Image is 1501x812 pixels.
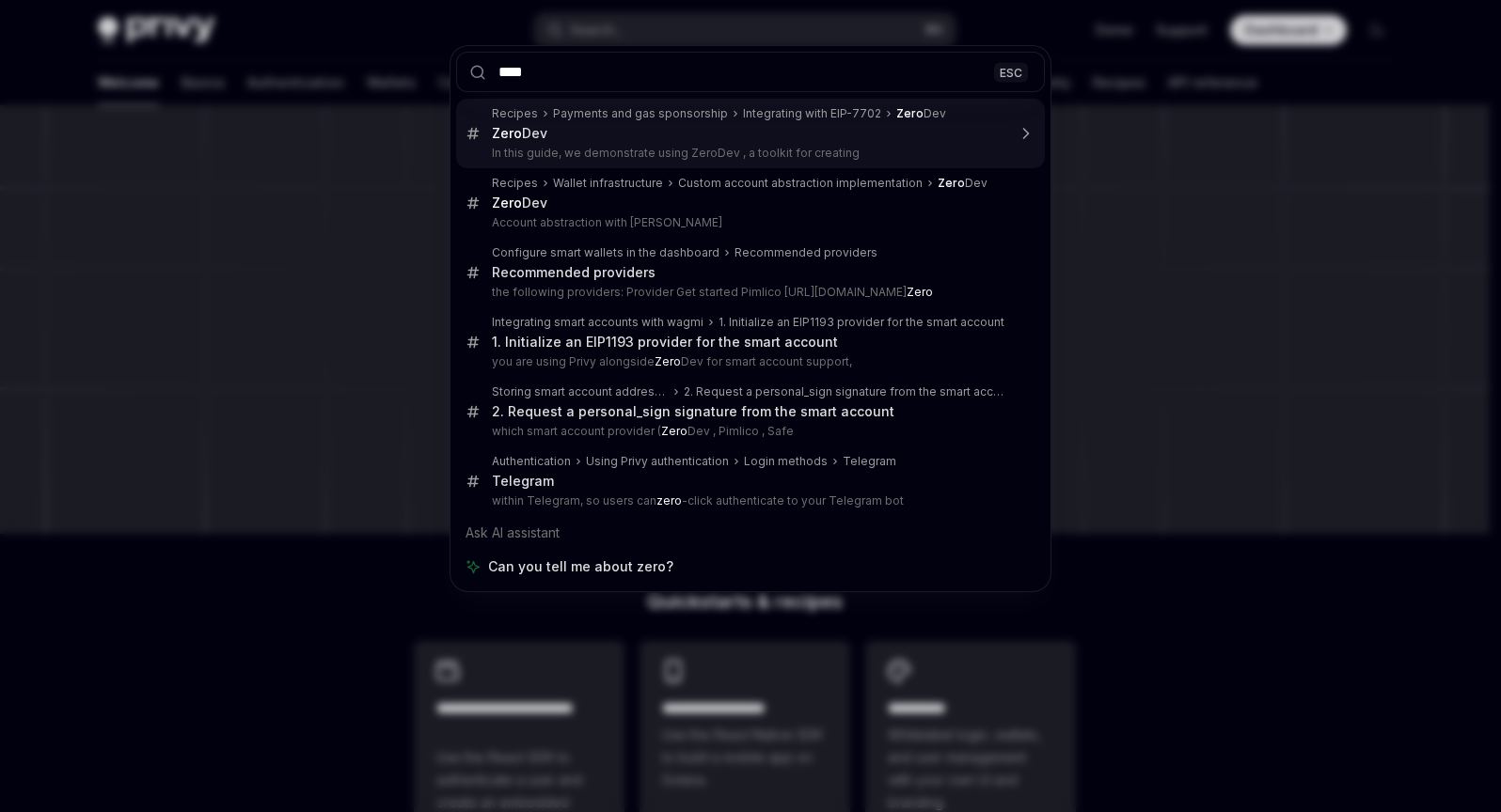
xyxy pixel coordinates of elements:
[994,62,1028,82] div: ESC
[553,176,663,191] div: Wallet infrastructure
[938,176,987,191] div: Dev
[896,106,946,121] div: Dev
[492,195,547,211] div: Dev
[492,146,1005,161] p: In this guide, we demonstrate using ZeroDev , a toolkit for creating
[492,454,571,469] div: Authentication
[492,264,656,281] div: Recommended providers
[492,215,1005,230] p: Account abstraction with [PERSON_NAME]
[492,493,1005,508] p: within Telegram, so users can -click authenticate to your Telegram bot
[492,245,719,260] div: Configure smart wallets in the dashboard
[456,516,1045,550] div: Ask AI assistant
[678,176,923,191] div: Custom account abstraction implementation
[492,334,838,351] div: 1. Initialize an EIP1193 provider for the smart account
[492,106,538,121] div: Recipes
[655,354,681,368] b: Zero
[656,493,682,507] b: zero
[492,315,703,330] div: Integrating smart accounts with wagmi
[684,384,1005,399] div: 2. Request a personal_sign signature from the smart account
[492,285,1005,300] p: the following providers: Provider Get started Pimlico [URL][DOMAIN_NAME]
[492,195,522,211] b: Zero
[492,403,894,420] div: 2. Request a personal_sign signature from the smart account
[553,106,728,121] div: Payments and gas sponsorship
[492,354,1005,369] p: you are using Privy alongside Dev for smart account support,
[492,424,1005,439] p: which smart account provider ( Dev , Pimlico , Safe
[907,285,933,299] b: Zero
[488,557,673,576] span: Can you tell me about zero?
[843,454,896,469] div: Telegram
[492,176,538,191] div: Recipes
[744,454,828,469] div: Login methods
[492,125,522,141] b: Zero
[735,245,877,260] div: Recommended providers
[492,473,554,490] div: Telegram
[743,106,881,121] div: Integrating with EIP-7702
[719,315,1004,330] div: 1. Initialize an EIP1193 provider for the smart account
[896,106,924,120] b: Zero
[492,125,547,142] div: Dev
[492,384,669,399] div: Storing smart account addresses
[661,424,687,438] b: Zero
[586,454,729,469] div: Using Privy authentication
[938,176,965,190] b: Zero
